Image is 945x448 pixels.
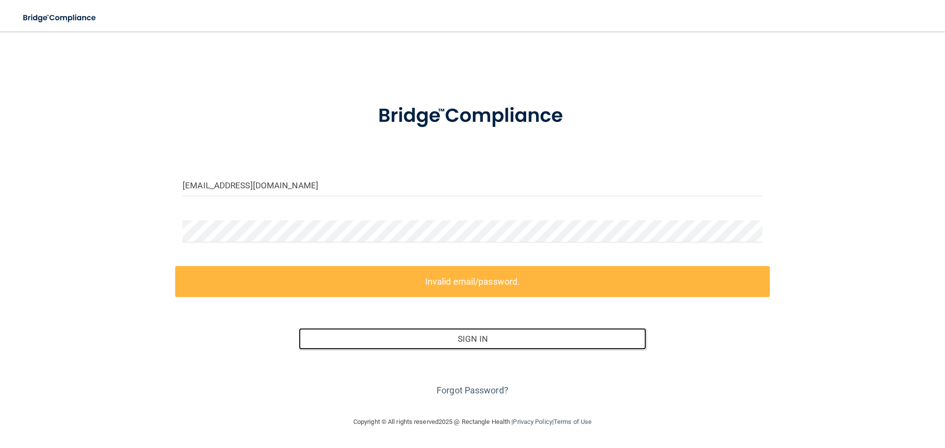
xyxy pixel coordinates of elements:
a: Privacy Policy [513,418,552,425]
a: Forgot Password? [437,385,508,395]
button: Sign In [299,328,647,350]
label: Invalid email/password. [175,266,770,297]
input: Email [183,174,762,196]
div: Copyright © All rights reserved 2025 @ Rectangle Health | | [293,406,652,438]
img: bridge_compliance_login_screen.278c3ca4.svg [358,90,587,142]
a: Terms of Use [554,418,592,425]
img: bridge_compliance_login_screen.278c3ca4.svg [15,8,105,28]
